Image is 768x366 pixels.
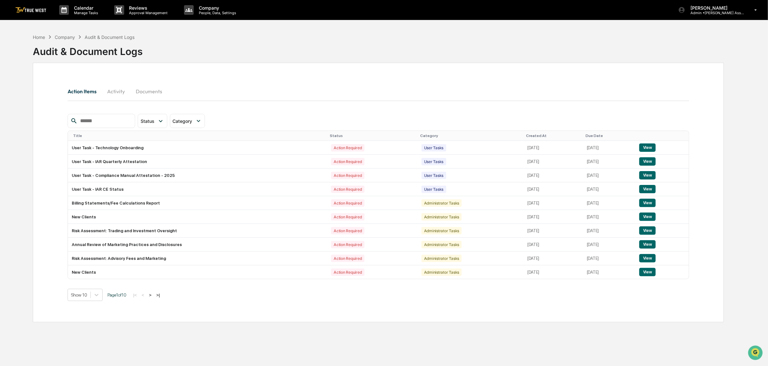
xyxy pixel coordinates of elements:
[44,78,82,90] a: 🗄️Attestations
[421,269,462,276] div: Administrator Tasks
[131,84,167,99] button: Documents
[586,133,633,138] div: Due Date
[331,269,364,276] div: Action Required
[421,241,462,248] div: Administrator Tasks
[173,118,192,124] span: Category
[421,186,446,193] div: User Tasks
[639,254,656,262] button: View
[102,84,131,99] button: Activity
[147,292,153,298] button: >
[124,11,171,15] p: Approval Management
[583,196,635,210] td: [DATE]
[331,186,364,193] div: Action Required
[639,270,656,274] a: View
[13,93,41,100] span: Data Lookup
[68,210,327,224] td: New Clients
[583,224,635,238] td: [DATE]
[523,141,583,155] td: [DATE]
[15,7,46,13] img: logo
[583,238,635,252] td: [DATE]
[331,144,364,151] div: Action Required
[140,292,146,298] button: <
[523,210,583,224] td: [DATE]
[639,213,656,221] button: View
[33,41,143,57] div: Audit & Document Logs
[68,84,102,99] button: Action Items
[639,200,656,205] a: View
[523,224,583,238] td: [DATE]
[68,182,327,196] td: User Task - IAR CE Status
[55,34,75,40] div: Company
[583,210,635,224] td: [DATE]
[523,238,583,252] td: [DATE]
[685,5,745,11] p: [PERSON_NAME]
[523,265,583,279] td: [DATE]
[68,252,327,265] td: Risk Assessment: Advisory Fees and Marketing
[68,155,327,169] td: User Task - IAR Quarterly Attestation
[421,255,462,262] div: Administrator Tasks
[141,118,154,124] span: Status
[639,171,656,179] button: View
[6,14,117,24] p: How can we help?
[420,133,521,138] div: Category
[639,256,656,261] a: View
[69,11,101,15] p: Manage Tasks
[523,182,583,196] td: [DATE]
[639,185,656,193] button: View
[68,238,327,252] td: Annual Review of Marketing Practices and Disclosures
[331,241,364,248] div: Action Required
[69,5,101,11] p: Calendar
[639,268,656,276] button: View
[639,187,656,191] a: View
[68,265,327,279] td: New Clients
[583,252,635,265] td: [DATE]
[131,292,139,298] button: |<
[639,240,656,249] button: View
[639,214,656,219] a: View
[47,82,52,87] div: 🗄️
[331,213,364,221] div: Action Required
[421,213,462,221] div: Administrator Tasks
[68,84,689,99] div: secondary tabs example
[154,292,162,298] button: >|
[421,144,446,151] div: User Tasks
[68,141,327,155] td: User Task - Technology Onboarding
[526,133,580,138] div: Created At
[583,141,635,155] td: [DATE]
[194,5,239,11] p: Company
[639,228,656,233] a: View
[639,157,656,166] button: View
[523,169,583,182] td: [DATE]
[109,51,117,59] button: Start new chat
[685,11,745,15] p: Admin • [PERSON_NAME] Asset Management
[639,143,656,152] button: View
[639,159,656,164] a: View
[45,109,78,114] a: Powered byPylon
[73,133,325,138] div: Title
[4,91,43,102] a: 🔎Data Lookup
[583,182,635,196] td: [DATE]
[583,155,635,169] td: [DATE]
[4,78,44,90] a: 🖐️Preclearance
[523,252,583,265] td: [DATE]
[421,199,462,207] div: Administrator Tasks
[639,145,656,150] a: View
[68,169,327,182] td: User Task - Compliance Manual Attestation - 2025
[331,172,364,179] div: Action Required
[421,158,446,165] div: User Tasks
[331,255,364,262] div: Action Required
[22,49,106,56] div: Start new chat
[583,265,635,279] td: [DATE]
[421,227,462,234] div: Administrator Tasks
[124,5,171,11] p: Reviews
[107,292,126,297] span: Page 1 of 10
[33,34,45,40] div: Home
[331,199,364,207] div: Action Required
[421,172,446,179] div: User Tasks
[523,196,583,210] td: [DATE]
[523,155,583,169] td: [DATE]
[85,34,134,40] div: Audit & Document Logs
[583,169,635,182] td: [DATE]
